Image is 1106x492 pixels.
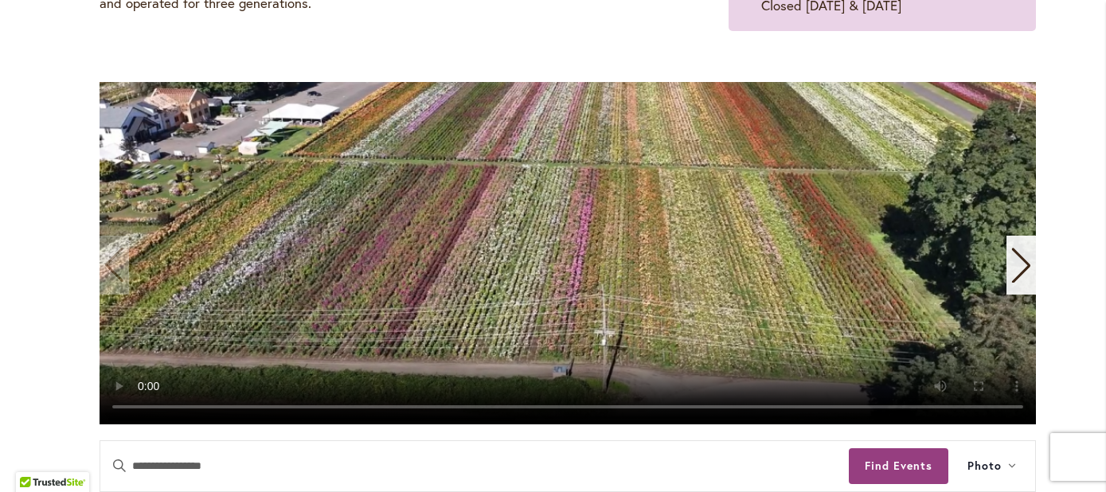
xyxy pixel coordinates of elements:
button: Find Events [849,448,948,484]
input: Enter Keyword. Search for events by Keyword. [100,441,849,491]
button: Photo [948,441,1035,491]
span: Photo [967,457,1002,475]
swiper-slide: 1 / 11 [100,82,1036,424]
iframe: Launch Accessibility Center [12,435,57,480]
